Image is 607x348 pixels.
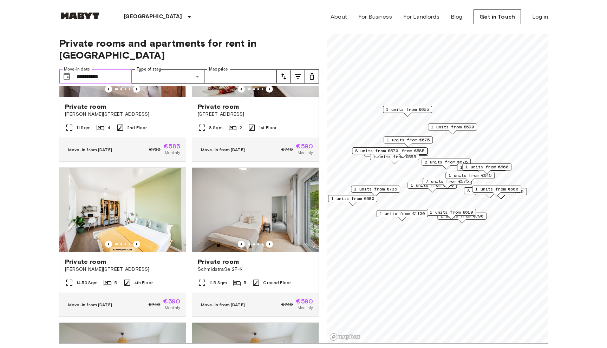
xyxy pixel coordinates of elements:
div: Map marker [457,164,506,175]
a: Mapbox logo [329,333,360,341]
span: €585 [163,143,180,149]
div: Map marker [464,187,516,198]
p: [GEOGRAPHIC_DATA] [124,13,182,21]
div: Map marker [472,186,521,196]
a: For Business [358,13,392,21]
a: For Landlords [403,13,439,21]
img: Habyt [59,12,101,19]
span: €730 [149,146,161,153]
div: Map marker [377,210,428,221]
label: Type of stay [137,66,161,72]
img: Marketing picture of unit DE-01-08-016-04Q [59,168,186,252]
span: 3 units from €1130 [467,188,513,194]
div: Map marker [423,178,472,189]
div: Map marker [462,163,511,174]
button: Previous image [105,241,112,248]
button: tune [291,69,305,83]
span: 5 [115,280,117,286]
a: Marketing picture of unit DE-01-08-016-04QPrevious imagePrevious imagePrivate room[PERSON_NAME][S... [59,167,186,317]
span: 1 units from €735 [354,186,397,192]
span: Monthly [298,149,313,156]
div: Map marker [407,182,457,193]
div: Map marker [383,106,432,117]
span: Move-in from [DATE] [201,302,245,307]
div: Map marker [427,209,476,220]
span: Private room [198,257,239,266]
div: Map marker [351,186,400,196]
span: 4 [107,125,110,131]
span: Monthly [165,149,180,156]
img: Marketing picture of unit DE-01-260-021-05 [192,168,319,252]
button: Previous image [133,241,140,248]
span: Move-in from [DATE] [68,302,112,307]
button: Previous image [105,86,112,93]
a: Marketing picture of unit DE-01-006-004-01HFPrevious imagePrevious imagePrivate room[PERSON_NAME]... [59,12,186,162]
button: Previous image [238,86,245,93]
span: 1st Floor [259,125,276,131]
span: Schmidstraße 2F-K [198,266,313,273]
span: €590 [163,298,180,304]
span: 1 units from €675 [387,137,430,143]
span: 11 Sqm [76,125,91,131]
span: 8 units from €570 [355,148,398,154]
span: Ground Floor [263,280,291,286]
span: Private room [198,102,239,111]
span: Private room [65,257,106,266]
a: Blog [451,13,463,21]
canvas: Map [327,29,548,343]
span: 4th Floor [134,280,153,286]
div: Map marker [352,147,401,158]
span: Move-in from [DATE] [68,147,112,152]
div: Map marker [475,188,527,199]
div: Map marker [428,123,477,134]
button: Previous image [266,86,273,93]
span: Private rooms and apartments for rent in [GEOGRAPHIC_DATA] [59,37,319,61]
span: Monthly [165,304,180,311]
span: 5 [244,280,246,286]
span: 1 units from €790 [440,213,483,219]
span: [PERSON_NAME][STREET_ADDRESS] [65,111,180,118]
div: Map marker [384,136,433,147]
span: 1 units from €660 [465,164,508,170]
span: 1 units from €590 [431,124,474,130]
span: 7 units from €575 [426,178,469,185]
span: 2 units from €575 [425,159,468,165]
span: €590 [296,143,313,149]
span: 1 units from €655 [386,106,429,113]
a: Get in Touch [474,9,521,24]
a: About [331,13,347,21]
span: Monthly [298,304,313,311]
span: [STREET_ADDRESS] [198,111,313,118]
span: 11.5 Sqm [209,280,227,286]
span: €740 [281,301,293,308]
a: Marketing picture of unit DE-01-260-021-05Previous imagePrevious imagePrivate roomSchmidstraße 2F... [192,167,319,317]
button: Previous image [266,241,273,248]
span: 1 units from €1025 [478,188,524,195]
span: 2nd Floor [127,125,147,131]
span: Move-in from [DATE] [201,147,245,152]
span: 2 [240,125,242,131]
span: 1 units from €660 [460,164,503,170]
label: Max price [209,66,228,72]
span: 8 Sqm [209,125,223,131]
span: [PERSON_NAME][STREET_ADDRESS] [65,266,180,273]
div: Map marker [422,159,471,169]
span: 1 units from €700 [411,182,453,188]
div: Map marker [370,153,419,164]
span: €740 [281,146,293,153]
button: Previous image [133,86,140,93]
span: €590 [296,298,313,304]
span: €740 [149,301,161,308]
span: 1 units from €1130 [380,210,425,217]
button: Previous image [238,241,245,248]
span: 4 units from €585 [381,148,424,154]
button: tune [305,69,319,83]
span: 1 units from €680 [331,195,374,202]
span: Private room [65,102,106,111]
a: Log in [532,13,548,21]
div: Map marker [378,147,427,158]
div: Map marker [328,195,377,206]
span: 1 units from €645 [449,172,491,179]
button: Choose date, selected date is 1 Oct 2025 [60,69,74,83]
span: 1 units from €600 [475,186,518,192]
